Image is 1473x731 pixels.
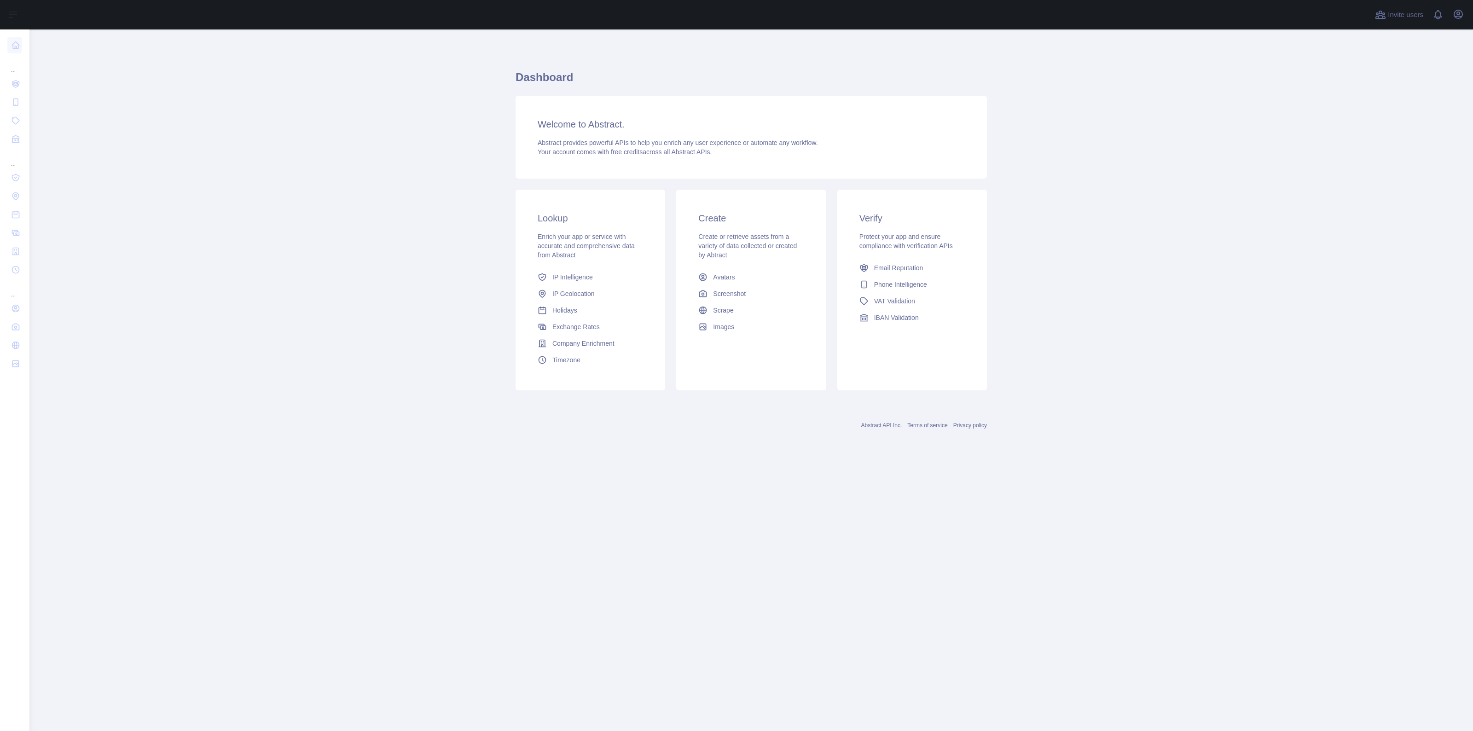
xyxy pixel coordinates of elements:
[861,422,902,429] a: Abstract API Inc.
[7,280,22,298] div: ...
[1373,7,1425,22] button: Invite users
[611,148,643,156] span: free credits
[534,335,647,352] a: Company Enrichment
[874,263,923,273] span: Email Reputation
[874,296,915,306] span: VAT Validation
[695,319,807,335] a: Images
[907,422,947,429] a: Terms of service
[713,273,735,282] span: Avatars
[538,118,965,131] h3: Welcome to Abstract.
[713,289,746,298] span: Screenshot
[538,212,643,225] h3: Lookup
[695,302,807,319] a: Scrape
[538,148,712,156] span: Your account comes with across all Abstract APIs.
[534,319,647,335] a: Exchange Rates
[516,70,987,92] h1: Dashboard
[7,55,22,74] div: ...
[695,285,807,302] a: Screenshot
[552,306,577,315] span: Holidays
[534,269,647,285] a: IP Intelligence
[552,273,593,282] span: IP Intelligence
[552,289,595,298] span: IP Geolocation
[713,322,734,331] span: Images
[534,352,647,368] a: Timezone
[856,276,968,293] a: Phone Intelligence
[874,280,927,289] span: Phone Intelligence
[7,149,22,168] div: ...
[953,422,987,429] a: Privacy policy
[1388,10,1423,20] span: Invite users
[538,139,818,146] span: Abstract provides powerful APIs to help you enrich any user experience or automate any workflow.
[552,339,615,348] span: Company Enrichment
[552,322,600,331] span: Exchange Rates
[698,212,804,225] h3: Create
[552,355,580,365] span: Timezone
[534,302,647,319] a: Holidays
[538,233,635,259] span: Enrich your app or service with accurate and comprehensive data from Abstract
[698,233,797,259] span: Create or retrieve assets from a variety of data collected or created by Abtract
[856,293,968,309] a: VAT Validation
[874,313,919,322] span: IBAN Validation
[695,269,807,285] a: Avatars
[713,306,733,315] span: Scrape
[859,233,953,249] span: Protect your app and ensure compliance with verification APIs
[856,260,968,276] a: Email Reputation
[859,212,965,225] h3: Verify
[534,285,647,302] a: IP Geolocation
[856,309,968,326] a: IBAN Validation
